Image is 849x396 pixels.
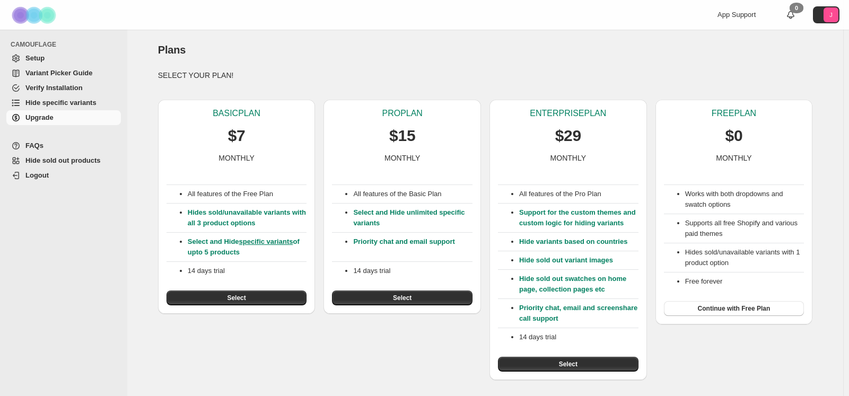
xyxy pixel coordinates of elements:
p: 14 days trial [519,332,638,342]
p: $15 [389,125,415,146]
p: $7 [228,125,246,146]
span: Plans [158,44,186,56]
button: Select [332,291,472,305]
p: Hide sold out swatches on home page, collection pages etc [519,274,638,295]
a: Hide sold out products [6,153,121,168]
span: Select [393,294,412,302]
a: Variant Picker Guide [6,66,121,81]
p: All features of the Basic Plan [353,189,472,199]
img: Camouflage [8,1,62,30]
button: Continue with Free Plan [664,301,804,316]
p: Hides sold/unavailable variants with all 3 product options [188,207,307,228]
a: Verify Installation [6,81,121,95]
span: Select [559,360,577,368]
span: Select [227,294,246,302]
a: 0 [785,10,796,20]
span: FAQs [25,142,43,149]
span: CAMOUFLAGE [11,40,122,49]
button: Select [167,291,307,305]
p: All features of the Pro Plan [519,189,638,199]
span: Hide specific variants [25,99,97,107]
p: Hide variants based on countries [519,236,638,247]
p: FREE PLAN [712,108,756,119]
p: MONTHLY [384,153,420,163]
li: Supports all free Shopify and various paid themes [685,218,804,239]
p: PRO PLAN [382,108,422,119]
p: BASIC PLAN [213,108,260,119]
li: Hides sold/unavailable variants with 1 product option [685,247,804,268]
p: Priority chat, email and screenshare call support [519,303,638,324]
a: FAQs [6,138,121,153]
span: Avatar with initials J [824,7,838,22]
p: Hide sold out variant images [519,255,638,266]
a: Logout [6,168,121,183]
p: 14 days trial [353,266,472,276]
p: ENTERPRISE PLAN [530,108,606,119]
a: Setup [6,51,121,66]
p: Select and Hide unlimited specific variants [353,207,472,228]
div: 0 [790,3,803,13]
text: J [829,12,833,18]
p: MONTHLY [716,153,751,163]
span: Verify Installation [25,84,83,92]
a: Upgrade [6,110,121,125]
p: SELECT YOUR PLAN! [158,70,813,81]
p: Priority chat and email support [353,236,472,258]
span: Logout [25,171,49,179]
span: Variant Picker Guide [25,69,92,77]
li: Works with both dropdowns and swatch options [685,189,804,210]
a: Hide specific variants [6,95,121,110]
p: $29 [555,125,581,146]
span: Upgrade [25,113,54,121]
li: Free forever [685,276,804,287]
button: Select [498,357,638,372]
span: Setup [25,54,45,62]
p: MONTHLY [550,153,586,163]
span: Hide sold out products [25,156,101,164]
p: All features of the Free Plan [188,189,307,199]
span: Continue with Free Plan [698,304,771,313]
span: App Support [717,11,756,19]
p: $0 [725,125,743,146]
p: 14 days trial [188,266,307,276]
p: Select and Hide of upto 5 products [188,236,307,258]
button: Avatar with initials J [813,6,839,23]
p: MONTHLY [218,153,254,163]
p: Support for the custom themes and custom logic for hiding variants [519,207,638,228]
a: specific variants [239,237,293,245]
